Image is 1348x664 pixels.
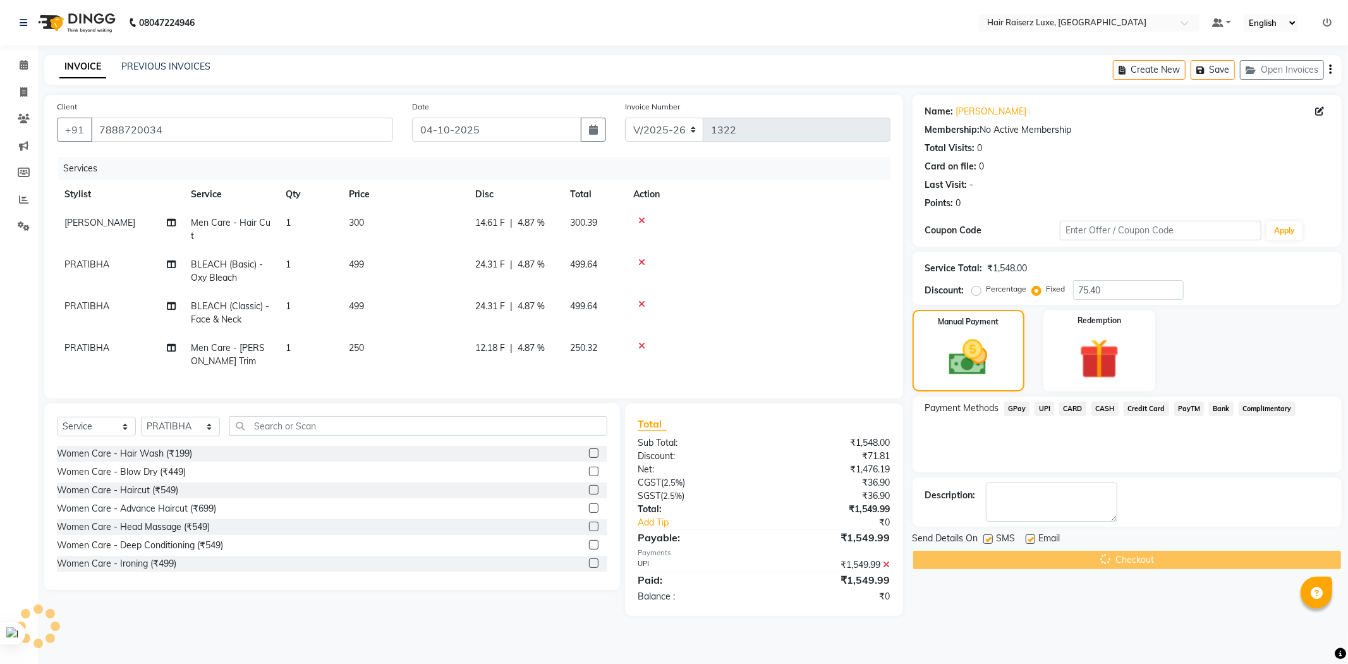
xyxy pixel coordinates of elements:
div: ₹1,548.00 [988,262,1028,275]
div: Paid: [628,572,764,587]
th: Total [562,180,626,209]
span: Send Details On [913,532,978,548]
div: Description: [925,489,976,502]
th: Action [626,180,890,209]
span: 499.64 [570,300,597,312]
a: Add Tip [628,516,787,529]
div: ₹1,476.19 [764,463,900,476]
div: Total: [628,503,764,516]
button: Open Invoices [1240,60,1324,80]
div: Women Care - Head Massage (₹549) [57,520,210,534]
div: UPI [628,558,764,572]
span: Payment Methods [925,402,999,415]
a: PREVIOUS INVOICES [121,61,210,72]
span: PRATIBHA [64,300,109,312]
span: SGST [638,490,660,501]
span: PRATIBHA [64,342,109,354]
span: 499.64 [570,259,597,270]
span: | [510,216,513,230]
button: Save [1191,60,1235,80]
a: INVOICE [59,56,106,78]
span: 1 [286,259,291,270]
b: 08047224946 [139,5,195,40]
span: 12.18 F [475,341,505,355]
div: Sub Total: [628,436,764,450]
div: ₹36.90 [764,476,900,489]
span: BLEACH (Classic) - Face & Neck [191,300,269,325]
div: ₹36.90 [764,489,900,503]
div: 0 [978,142,983,155]
span: SMS [997,532,1016,548]
span: 250 [349,342,364,354]
div: Service Total: [925,262,983,275]
span: | [510,258,513,271]
span: Complimentary [1239,402,1296,416]
label: Redemption [1078,315,1121,326]
input: Enter Offer / Coupon Code [1060,221,1262,240]
span: 250.32 [570,342,597,354]
div: Net: [628,463,764,476]
div: Women Care - Haircut (₹549) [57,484,178,497]
th: Qty [278,180,341,209]
input: Search or Scan [229,416,607,436]
span: 14.61 F [475,216,505,230]
span: PRATIBHA [64,259,109,270]
span: [PERSON_NAME] [64,217,135,228]
div: ( ) [628,489,764,503]
label: Fixed [1047,283,1066,295]
div: Women Care - Ironing (₹499) [57,557,176,570]
label: Client [57,101,77,113]
label: Invoice Number [625,101,680,113]
div: Payments [638,548,890,558]
span: 499 [349,259,364,270]
button: Apply [1266,221,1302,240]
span: 300 [349,217,364,228]
th: Disc [468,180,562,209]
label: Percentage [987,283,1027,295]
div: ₹1,549.99 [764,558,900,572]
div: 0 [956,197,961,210]
span: 4.87 % [518,300,545,313]
div: ₹0 [787,516,900,529]
span: 2.5% [664,477,683,488]
button: +91 [57,118,92,142]
div: - [970,178,974,192]
span: CARD [1059,402,1086,416]
span: 1 [286,217,291,228]
span: | [510,341,513,355]
span: 300.39 [570,217,597,228]
div: Discount: [925,284,964,297]
span: 1 [286,300,291,312]
div: 0 [980,160,985,173]
div: ₹1,549.99 [764,572,900,587]
img: _cash.svg [937,335,1000,380]
button: Create New [1113,60,1186,80]
span: Men Care - [PERSON_NAME] Trim [191,342,265,367]
div: Discount: [628,450,764,463]
th: Price [341,180,468,209]
th: Service [183,180,278,209]
span: 1 [286,342,291,354]
span: Total [638,417,667,431]
span: | [510,300,513,313]
span: 4.87 % [518,258,545,271]
div: Women Care - Hair Wash (₹199) [57,447,192,460]
img: logo [32,5,119,40]
div: Women Care - Advance Haircut (₹699) [57,502,216,515]
span: Credit Card [1124,402,1169,416]
span: 24.31 F [475,300,505,313]
div: Balance : [628,590,764,603]
a: [PERSON_NAME] [956,105,1027,118]
span: Email [1039,532,1060,548]
div: Points: [925,197,954,210]
input: Search by Name/Mobile/Email/Code [91,118,393,142]
div: ₹1,549.99 [764,530,900,545]
div: Total Visits: [925,142,975,155]
div: Payable: [628,530,764,545]
span: CASH [1091,402,1119,416]
div: Name: [925,105,954,118]
span: Bank [1209,402,1234,416]
div: ₹1,549.99 [764,503,900,516]
div: Coupon Code [925,224,1060,237]
span: 4.87 % [518,341,545,355]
